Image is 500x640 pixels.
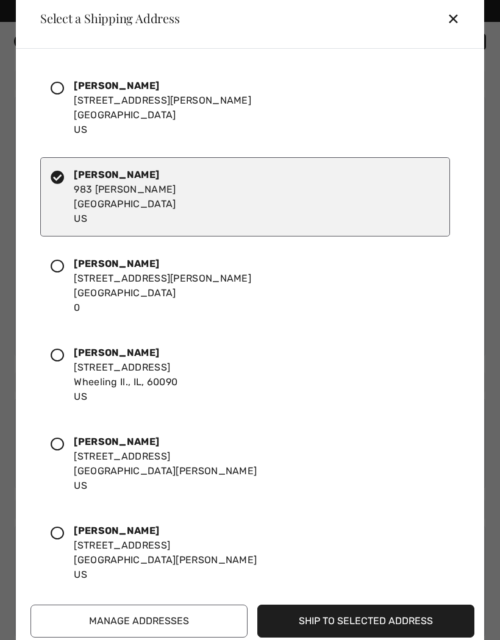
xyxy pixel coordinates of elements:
div: ✕ [447,5,470,31]
div: [STREET_ADDRESS][PERSON_NAME] [GEOGRAPHIC_DATA] US [74,79,251,137]
div: [STREET_ADDRESS][PERSON_NAME] [GEOGRAPHIC_DATA] 0 [74,257,251,315]
div: [STREET_ADDRESS] [GEOGRAPHIC_DATA][PERSON_NAME] US [74,524,257,582]
strong: [PERSON_NAME] [74,436,159,447]
strong: [PERSON_NAME] [74,80,159,91]
div: Select a Shipping Address [30,12,180,24]
strong: [PERSON_NAME] [74,525,159,536]
strong: [PERSON_NAME] [74,258,159,269]
button: Manage Addresses [30,605,248,638]
strong: [PERSON_NAME] [74,169,159,180]
div: [STREET_ADDRESS] [GEOGRAPHIC_DATA][PERSON_NAME] US [74,435,257,493]
div: [STREET_ADDRESS] Wheeling Il., IL, 60090 US [74,346,177,404]
strong: [PERSON_NAME] [74,347,159,358]
button: Ship to Selected Address [257,605,474,638]
div: 983 [PERSON_NAME] [GEOGRAPHIC_DATA] US [74,168,176,226]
